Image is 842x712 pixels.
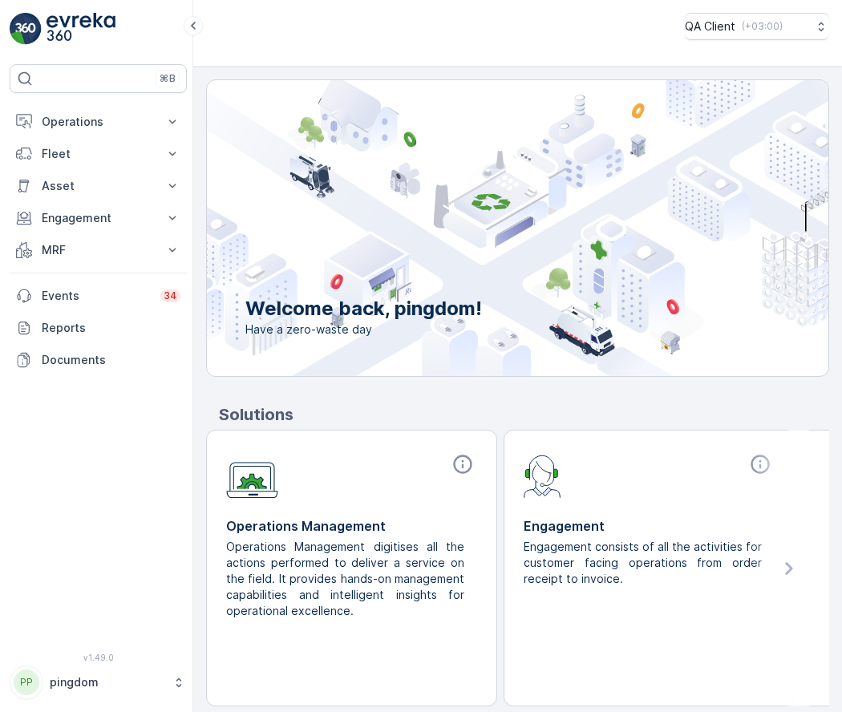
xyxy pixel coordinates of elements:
[164,289,177,302] p: 34
[245,296,482,322] p: Welcome back, pingdom!
[10,234,187,266] button: MRF
[14,670,39,695] div: PP
[160,72,176,85] p: ⌘B
[524,539,762,587] p: Engagement consists of all the activities for customer facing operations from order receipt to in...
[10,170,187,202] button: Asset
[226,516,477,536] p: Operations Management
[42,146,155,162] p: Fleet
[685,13,829,40] button: QA Client(+03:00)
[245,322,482,338] span: Have a zero-waste day
[42,320,180,336] p: Reports
[10,665,187,699] button: PPpingdom
[135,80,828,376] img: city illustration
[42,114,155,130] p: Operations
[226,453,278,499] img: module-icon
[10,138,187,170] button: Fleet
[50,674,164,690] p: pingdom
[685,18,735,34] p: QA Client
[219,403,829,427] p: Solutions
[47,13,115,45] img: logo_light-DOdMpM7g.png
[742,20,783,33] p: ( +03:00 )
[42,210,155,226] p: Engagement
[10,653,187,662] span: v 1.49.0
[10,202,187,234] button: Engagement
[10,13,42,45] img: logo
[524,453,561,498] img: module-icon
[42,288,151,304] p: Events
[42,242,155,258] p: MRF
[10,280,187,312] a: Events34
[524,516,775,536] p: Engagement
[10,312,187,344] a: Reports
[226,539,464,619] p: Operations Management digitises all the actions performed to deliver a service on the field. It p...
[42,352,180,368] p: Documents
[10,344,187,376] a: Documents
[42,178,155,194] p: Asset
[10,106,187,138] button: Operations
